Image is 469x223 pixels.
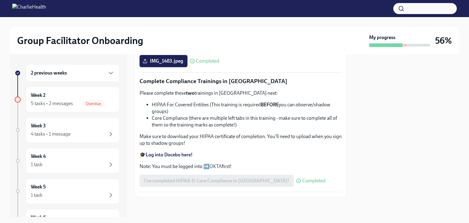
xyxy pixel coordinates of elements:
span: Overdue [82,101,105,106]
h2: Group Facilitator Onboarding [17,35,143,47]
h6: 2 previous weeks [31,70,67,76]
p: Complete Compliance Trainings in [GEOGRAPHIC_DATA] [140,77,342,85]
p: Note: You must be logged into ➡️ first! [140,163,342,170]
p: 🎓 [140,152,342,158]
a: Week 34 tasks • 1 message [15,117,120,143]
span: Completed [302,178,325,183]
a: Log into Docebo here! [146,152,193,158]
img: CharlieHealth [12,4,46,13]
p: Please complete these trainings in [GEOGRAPHIC_DATA] next: [140,90,342,97]
div: 1 task [31,161,42,168]
label: IMG_1483.jpeg [140,55,187,67]
li: HIPAA For Covered Entities (This training is required you can observe/shadow groups) [152,101,342,115]
h6: Week 2 [31,92,45,99]
p: Make sure to download your HIPAA certificate of completion. You'll need to upload when you sign u... [140,133,342,147]
h6: Week 6 [31,214,46,221]
a: Week 51 task [15,178,120,204]
h6: Week 5 [31,184,46,190]
span: Completed [196,59,219,64]
div: 5 tasks • 2 messages [31,100,73,107]
li: Core Compliance (there are multiple left tabs in this training - make sure to complete all of the... [152,115,342,128]
div: 2 previous weeks [26,64,120,82]
h6: Week 4 [31,153,46,160]
span: IMG_1483.jpeg [144,58,183,64]
strong: BEFORE [261,102,279,108]
div: 1 task [31,192,42,199]
strong: My progress [369,34,395,41]
h3: 56% [435,35,452,46]
div: 4 tasks • 1 message [31,131,71,137]
a: Week 41 task [15,148,120,174]
h6: Week 3 [31,122,46,129]
a: Week 25 tasks • 2 messagesOverdue [15,87,120,112]
strong: two [186,90,195,96]
a: OKTA [209,163,222,169]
